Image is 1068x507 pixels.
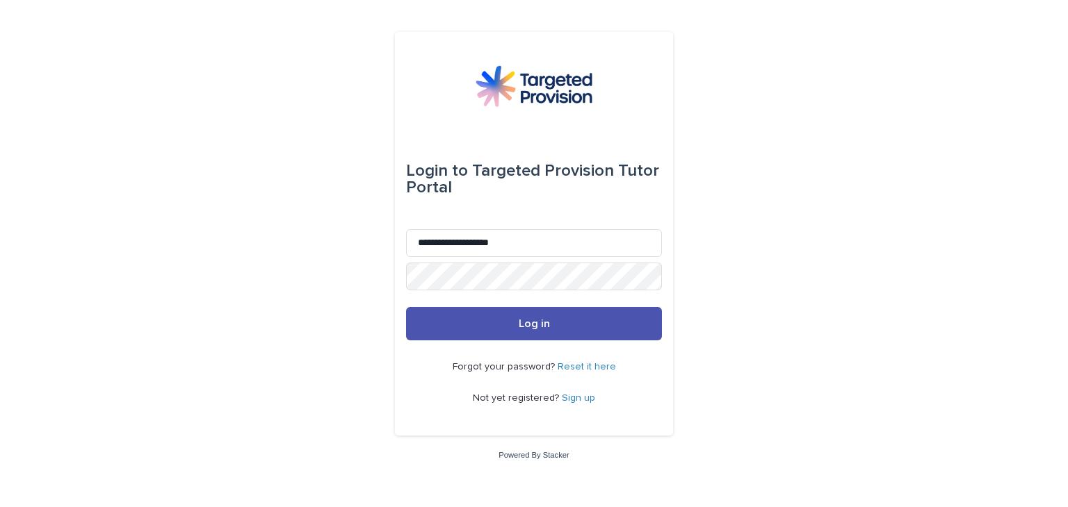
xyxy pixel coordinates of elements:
[453,362,558,372] span: Forgot your password?
[562,393,595,403] a: Sign up
[476,65,592,107] img: M5nRWzHhSzIhMunXDL62
[558,362,616,372] a: Reset it here
[406,151,662,207] div: Targeted Provision Tutor Portal
[406,307,662,340] button: Log in
[473,393,562,403] span: Not yet registered?
[519,318,550,329] span: Log in
[499,451,569,459] a: Powered By Stacker
[406,163,468,179] span: Login to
